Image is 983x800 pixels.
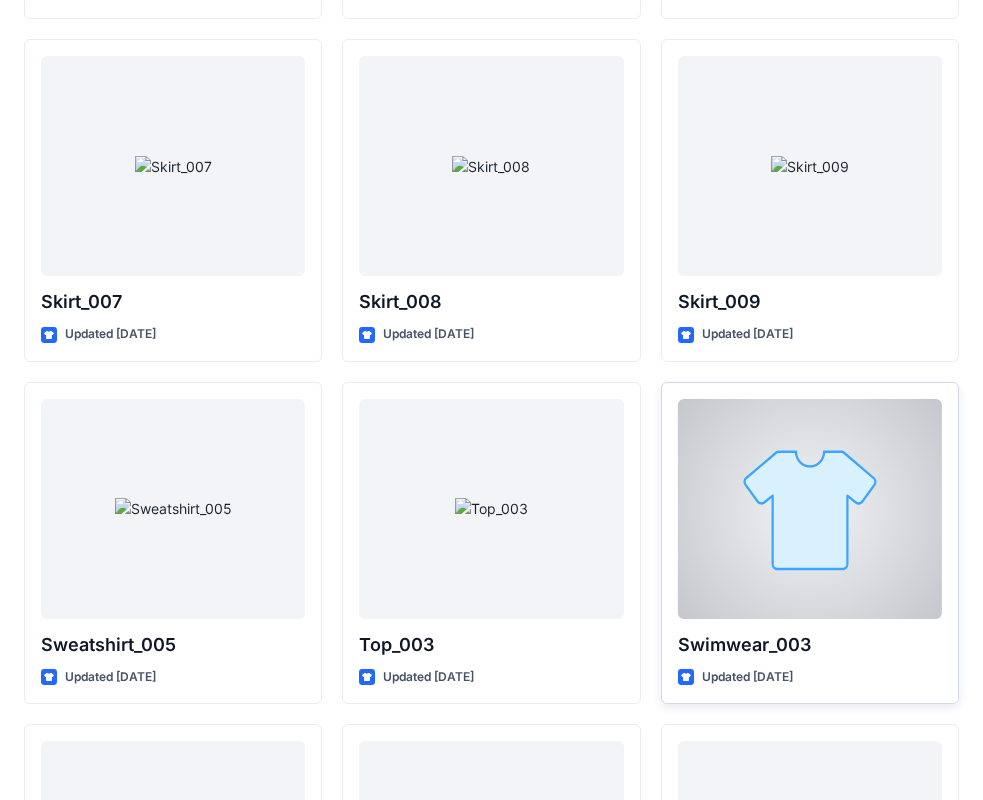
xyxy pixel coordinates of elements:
[41,56,305,276] a: Skirt_007
[65,667,156,688] p: Updated [DATE]
[678,56,942,276] a: Skirt_009
[702,324,793,345] p: Updated [DATE]
[359,631,623,659] p: Top_003
[702,667,793,688] p: Updated [DATE]
[359,56,623,276] a: Skirt_008
[41,631,305,659] p: Sweatshirt_005
[41,288,305,316] p: Skirt_007
[678,288,942,316] p: Skirt_009
[41,399,305,619] a: Sweatshirt_005
[383,667,474,688] p: Updated [DATE]
[678,399,942,619] a: Swimwear_003
[359,288,623,316] p: Skirt_008
[65,324,156,345] p: Updated [DATE]
[359,399,623,619] a: Top_003
[678,631,942,659] p: Swimwear_003
[383,324,474,345] p: Updated [DATE]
